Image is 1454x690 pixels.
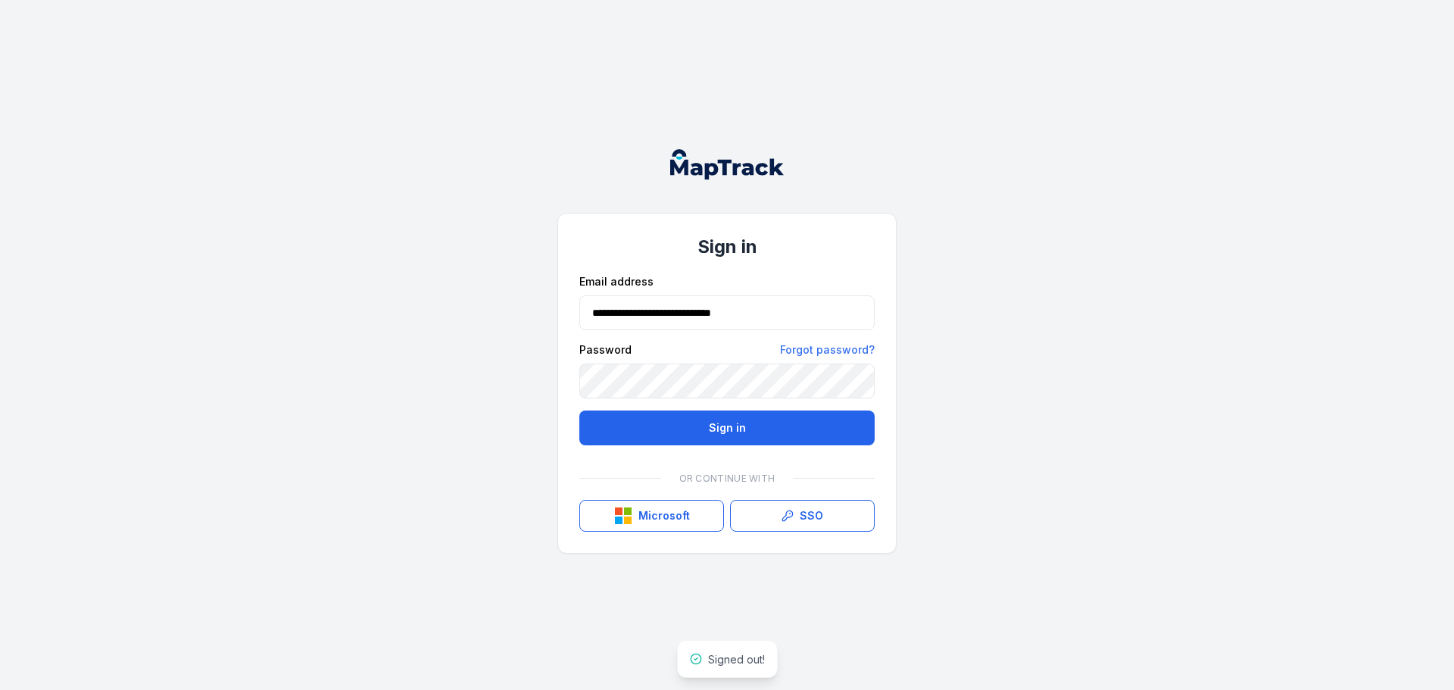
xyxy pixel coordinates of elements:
button: Sign in [579,411,875,445]
a: Forgot password? [780,342,875,357]
span: Signed out! [708,653,765,666]
label: Email address [579,274,654,289]
a: SSO [730,500,875,532]
div: Or continue with [579,464,875,494]
label: Password [579,342,632,357]
button: Microsoft [579,500,724,532]
h1: Sign in [579,235,875,259]
nav: Global [646,149,808,180]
